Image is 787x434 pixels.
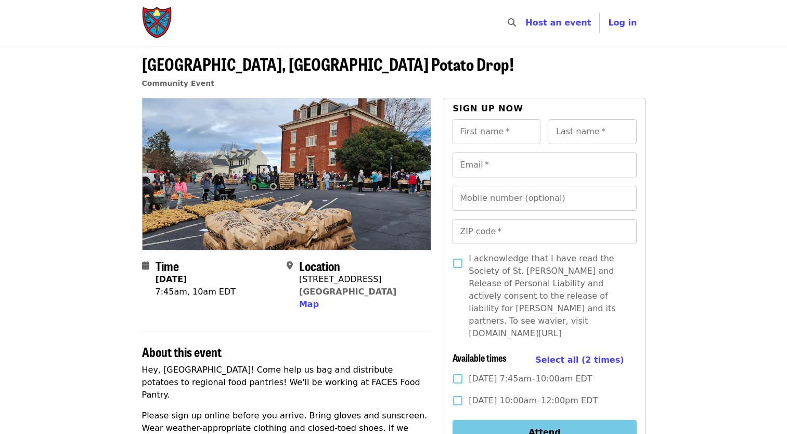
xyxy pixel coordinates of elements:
[299,298,319,311] button: Map
[469,394,598,407] span: [DATE] 10:00am–12:00pm EDT
[469,252,628,340] span: I acknowledge that I have read the Society of St. [PERSON_NAME] and Release of Personal Liability...
[299,299,319,309] span: Map
[287,261,293,271] i: map-marker-alt icon
[453,152,636,177] input: Email
[142,79,214,87] a: Community Event
[535,355,624,365] span: Select all (2 times)
[142,52,514,76] span: [GEOGRAPHIC_DATA], [GEOGRAPHIC_DATA] Potato Drop!
[299,287,396,297] a: [GEOGRAPHIC_DATA]
[142,261,149,271] i: calendar icon
[156,257,179,275] span: Time
[156,274,187,284] strong: [DATE]
[453,351,507,364] span: Available times
[299,273,396,286] div: [STREET_ADDRESS]
[142,6,173,40] img: Society of St. Andrew - Home
[143,98,431,249] img: Farmville, VA Potato Drop! organized by Society of St. Andrew
[142,364,432,401] p: Hey, [GEOGRAPHIC_DATA]! Come help us bag and distribute potatoes to regional food pantries! We'll...
[453,119,540,144] input: First name
[522,10,531,35] input: Search
[299,257,340,275] span: Location
[453,219,636,244] input: ZIP code
[142,342,222,361] span: About this event
[608,18,637,28] span: Log in
[453,186,636,211] input: Mobile number (optional)
[600,12,645,33] button: Log in
[525,18,591,28] a: Host an event
[535,352,624,368] button: Select all (2 times)
[549,119,637,144] input: Last name
[453,104,523,113] span: Sign up now
[156,286,236,298] div: 7:45am, 10am EDT
[469,373,592,385] span: [DATE] 7:45am–10:00am EDT
[508,18,516,28] i: search icon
